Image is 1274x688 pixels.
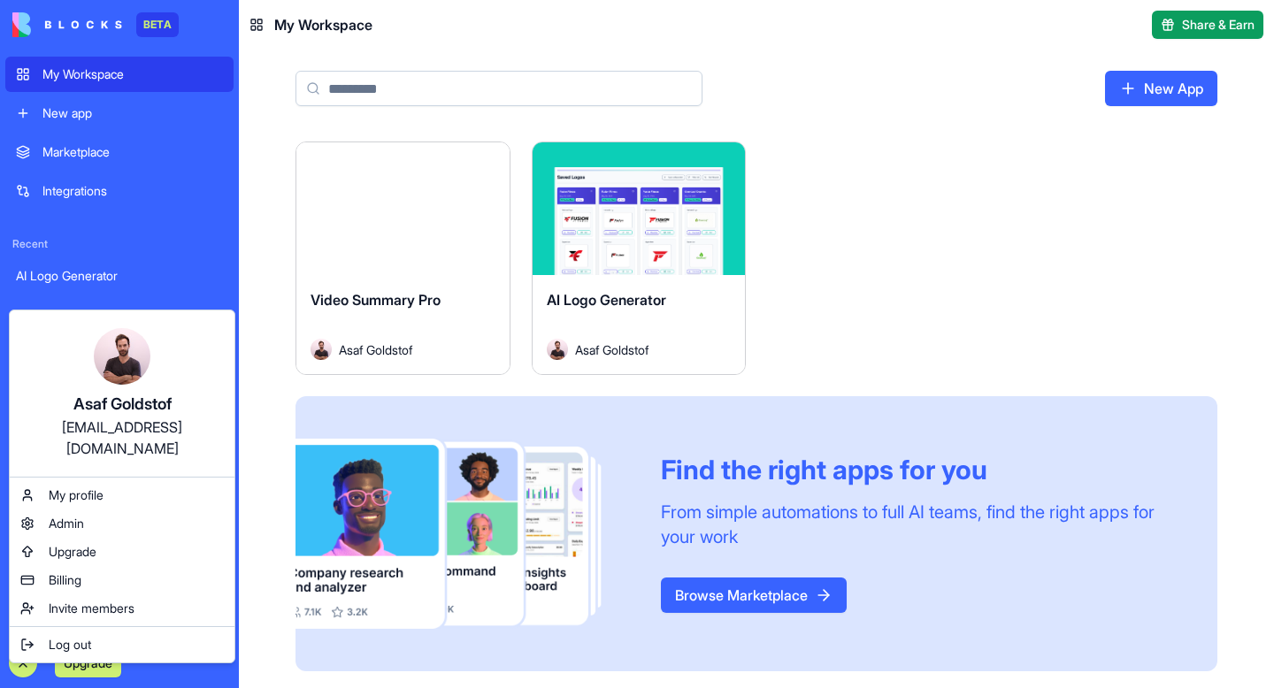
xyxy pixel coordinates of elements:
[94,328,150,385] img: ACg8ocIFe4mpBQX5u460lXmeA2nFzDMZ2UrPvz3Gt-BrFkCbfC-6sCY=s96-c
[13,314,231,473] a: Asaf Goldstof[EMAIL_ADDRESS][DOMAIN_NAME]
[16,267,223,285] div: AI Logo Generator
[49,486,104,504] span: My profile
[16,306,223,324] div: Video Summary Pro
[27,392,217,417] div: Asaf Goldstof
[49,515,84,532] span: Admin
[13,509,231,538] a: Admin
[13,538,231,566] a: Upgrade
[49,571,81,589] span: Billing
[13,566,231,594] a: Billing
[13,594,231,623] a: Invite members
[49,636,91,654] span: Log out
[27,417,217,459] div: [EMAIL_ADDRESS][DOMAIN_NAME]
[49,600,134,617] span: Invite members
[13,481,231,509] a: My profile
[5,237,234,251] span: Recent
[49,543,96,561] span: Upgrade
